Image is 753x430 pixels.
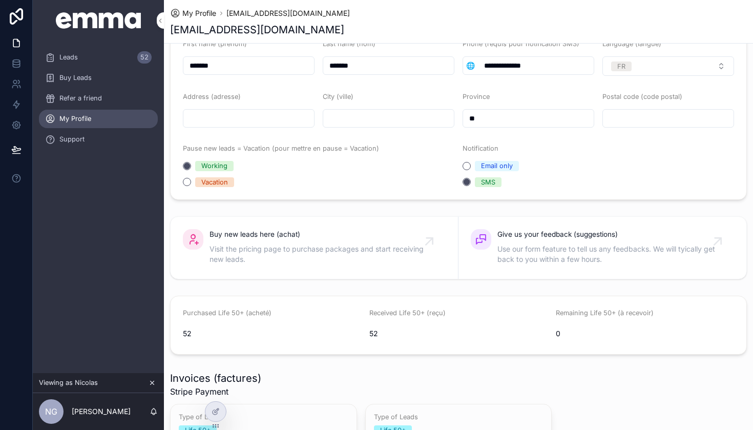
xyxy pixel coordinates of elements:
[59,53,78,62] span: Leads
[602,56,734,76] button: Select Button
[182,8,216,18] span: My Profile
[171,217,458,279] a: Buy new leads here (achat)Visit the pricing page to purchase packages and start receiving new leads.
[39,69,158,87] a: Buy Leads
[210,229,429,240] span: Buy new leads here (achat)
[33,41,164,162] div: scrollable content
[463,93,490,100] span: Province
[323,40,375,48] span: Last name (nom)
[481,177,495,187] div: SMS
[463,56,478,75] button: Select Button
[59,135,85,144] span: Support
[1,49,19,68] iframe: Spotlight
[170,23,344,37] h1: [EMAIL_ADDRESS][DOMAIN_NAME]
[72,406,131,417] p: [PERSON_NAME]
[210,244,429,264] span: Visit the pricing page to purchase packages and start receiving new leads.
[369,329,548,339] span: 52
[497,229,718,240] span: Give us your feedback (suggestions)
[183,145,379,152] span: Pause new leads = Vacation (pour mettre en pause = Vacation)
[59,94,102,103] span: Refer a friend
[179,413,348,421] span: Type of Leads
[170,371,261,385] h1: Invoices (factures)
[556,329,734,339] span: 0
[56,12,141,29] img: App logo
[323,93,353,100] span: City (ville)
[45,405,57,418] span: NG
[59,73,92,82] span: Buy Leads
[183,329,361,339] span: 52
[374,413,543,421] span: Type of Leads
[39,378,98,387] span: Viewing as Nicolas
[183,93,241,100] span: Address (adresse)
[39,48,158,67] a: Leads52
[39,110,158,128] a: My Profile
[458,217,746,279] a: Give us your feedback (suggestions)Use our form feature to tell us any feedbacks. We will tyicall...
[59,114,91,123] span: My Profile
[481,161,513,171] div: Email only
[170,8,216,18] a: My Profile
[170,385,261,398] span: Stripe Payment
[39,89,158,108] a: Refer a friend
[183,40,247,48] span: First name (prénom)
[602,93,682,100] span: Postal code (code postal)
[466,60,475,71] span: 🌐
[39,130,158,149] a: Support
[226,8,350,18] a: [EMAIL_ADDRESS][DOMAIN_NAME]
[463,40,579,48] span: Phone (requis pour notification SMS)
[617,62,625,71] div: FR
[463,145,498,152] span: Notification
[201,177,228,187] div: Vacation
[137,51,152,64] div: 52
[602,40,661,48] span: Language (langue)
[369,309,446,317] span: Received Life 50+ (reçu)
[497,244,718,264] span: Use our form feature to tell us any feedbacks. We will tyically get back to you within a few hours.
[556,309,654,317] span: Remaining Life 50+ (à recevoir)
[183,309,271,317] span: Purchased Life 50+ (acheté)
[201,161,227,171] div: Working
